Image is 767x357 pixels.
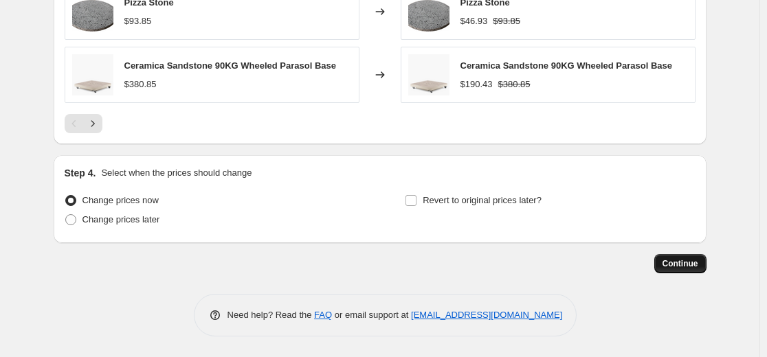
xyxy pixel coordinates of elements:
[493,14,520,28] strike: $93.85
[82,214,160,224] span: Change prices later
[411,310,562,320] a: [EMAIL_ADDRESS][DOMAIN_NAME]
[101,166,252,180] p: Select when the prices should change
[460,60,673,71] span: Ceramica Sandstone 90KG Wheeled Parasol Base
[65,166,96,180] h2: Step 4.
[82,195,159,205] span: Change prices now
[227,310,315,320] span: Need help? Read the
[124,78,157,91] div: $380.85
[332,310,411,320] span: or email support at
[663,258,698,269] span: Continue
[408,54,449,95] img: sandstone_80x.png
[124,60,337,71] span: Ceramica Sandstone 90KG Wheeled Parasol Base
[654,254,707,273] button: Continue
[498,78,531,91] strike: $380.85
[460,14,488,28] div: $46.93
[65,114,102,133] nav: Pagination
[124,14,152,28] div: $93.85
[83,114,102,133] button: Next
[423,195,542,205] span: Revert to original prices later?
[314,310,332,320] a: FAQ
[460,78,493,91] div: $190.43
[72,54,113,95] img: sandstone_80x.png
